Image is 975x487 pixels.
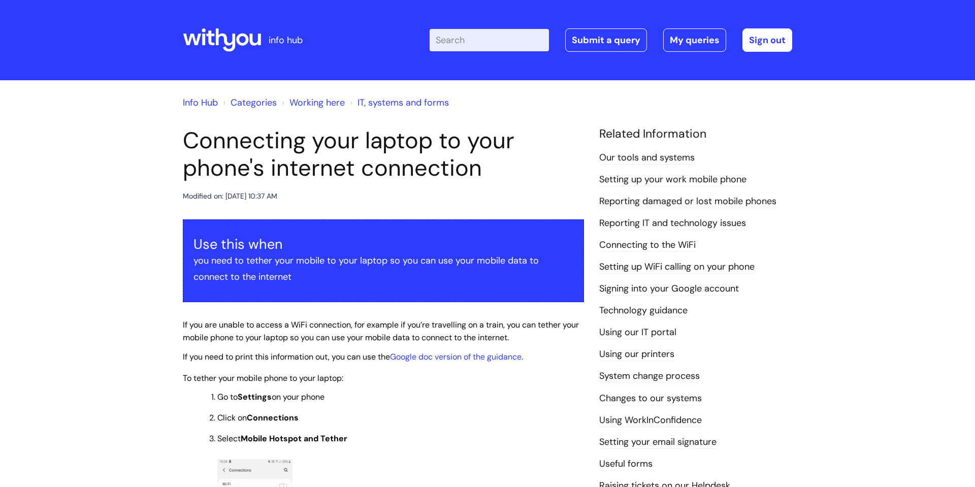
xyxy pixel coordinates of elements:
a: Sign out [742,28,792,52]
h1: Connecting your laptop to your phone's internet connection [183,127,584,182]
input: Search [430,29,549,51]
a: Reporting damaged or lost mobile phones [599,195,776,208]
a: Submit a query [565,28,647,52]
span: Click on [217,412,299,423]
a: Setting your email signature [599,436,717,449]
p: info hub [269,32,303,48]
span: If you need to print this information out, you can use the . [183,351,523,362]
a: Google doc version of the guidance [390,351,522,362]
strong: Connections [247,412,299,423]
a: Info Hub [183,96,218,109]
a: My queries [663,28,726,52]
a: Working here [289,96,345,109]
a: Using WorkInConfidence [599,414,702,427]
span: Select [217,433,347,444]
a: Useful forms [599,458,653,471]
span: Go to on your phone [217,392,324,402]
h4: Related Information [599,127,792,141]
span: To tether your mobile phone to your laptop: [183,373,343,383]
a: Signing into your Google account [599,282,739,296]
li: Working here [279,94,345,111]
div: Modified on: [DATE] 10:37 AM [183,190,277,203]
li: Solution home [220,94,277,111]
strong: Settings [238,392,272,402]
a: Using our printers [599,348,674,361]
a: Categories [231,96,277,109]
a: Connecting to the WiFi [599,239,696,252]
span: If you are unable to access a WiFi connection, for example if you’re travelling on a train, you c... [183,319,579,343]
a: Our tools and systems [599,151,695,165]
strong: Mobile Hotspot and Tether [241,433,347,444]
a: Using our IT portal [599,326,676,339]
a: IT, systems and forms [357,96,449,109]
a: Setting up WiFi calling on your phone [599,261,755,274]
p: you need to tether your mobile to your laptop so you can use your mobile data to connect to the i... [193,252,573,285]
li: IT, systems and forms [347,94,449,111]
h3: Use this when [193,236,573,252]
a: Technology guidance [599,304,688,317]
a: System change process [599,370,700,383]
a: Reporting IT and technology issues [599,217,746,230]
a: Setting up your work mobile phone [599,173,746,186]
div: | - [430,28,792,52]
a: Changes to our systems [599,392,702,405]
